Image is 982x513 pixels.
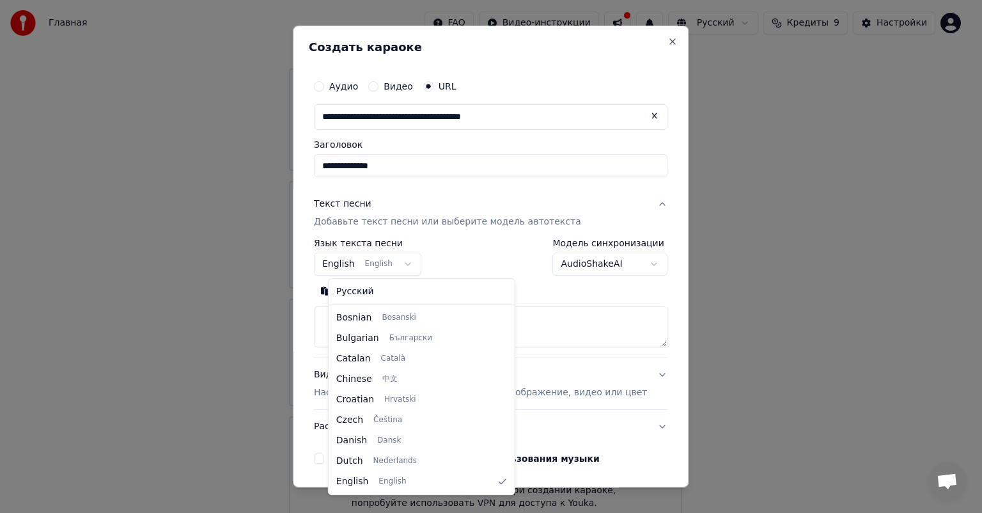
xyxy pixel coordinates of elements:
span: Danish [336,434,367,447]
span: Bosnian [336,312,372,324]
span: Czech [336,414,363,427]
span: Русский [336,285,374,298]
span: Catalan [336,352,371,365]
span: English [378,477,406,487]
span: Bulgarian [336,332,379,345]
span: English [336,475,369,488]
span: 中文 [382,374,398,384]
span: Croatian [336,393,374,406]
span: Български [389,333,432,343]
span: Hrvatski [384,395,416,405]
span: Chinese [336,373,372,386]
span: Dutch [336,455,363,468]
span: Nederlands [373,456,417,466]
span: Bosanski [382,313,416,323]
span: Dansk [377,436,401,446]
span: Català [381,354,405,364]
span: Čeština [373,415,402,425]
